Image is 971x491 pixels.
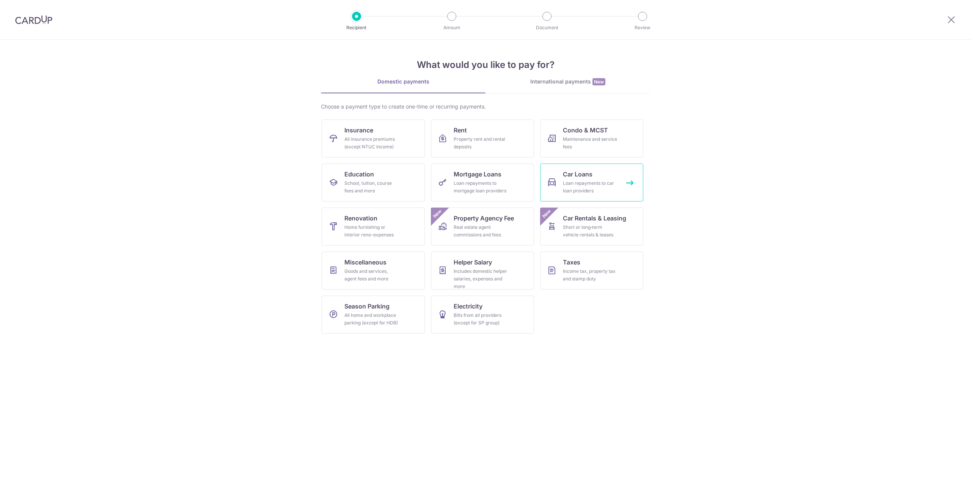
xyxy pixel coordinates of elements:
[344,223,399,239] div: Home furnishing or interior reno-expenses
[431,252,534,290] a: Helper SalaryIncludes domestic helper salaries, expenses and more
[344,302,390,311] span: Season Parking
[540,120,643,157] a: Condo & MCSTMaintenance and service fees
[454,312,508,327] div: Bills from all providers (except for SP group)
[344,126,373,135] span: Insurance
[454,135,508,151] div: Property rent and rental deposits
[563,135,617,151] div: Maintenance and service fees
[322,296,425,334] a: Season ParkingAll home and workplace parking (except for HDB)
[431,296,534,334] a: ElectricityBills from all providers (except for SP group)
[563,268,617,283] div: Income tax, property tax and stamp duty
[540,208,553,220] span: New
[563,170,592,179] span: Car Loans
[344,258,387,267] span: Miscellaneous
[454,302,482,311] span: Electricity
[454,258,492,267] span: Helper Salary
[563,126,608,135] span: Condo & MCST
[563,179,617,195] div: Loan repayments to car loan providers
[431,208,444,220] span: New
[563,223,617,239] div: Short or long‑term vehicle rentals & leases
[431,120,534,157] a: RentProperty rent and rental deposits
[519,24,575,31] p: Document
[328,24,385,31] p: Recipient
[454,223,508,239] div: Real estate agent commissions and fees
[454,126,467,135] span: Rent
[563,214,626,223] span: Car Rentals & Leasing
[321,103,650,110] div: Choose a payment type to create one-time or recurring payments.
[540,208,643,245] a: Car Rentals & LeasingShort or long‑term vehicle rentals & leasesNew
[485,78,650,86] div: International payments
[322,208,425,245] a: RenovationHome furnishing or interior reno-expenses
[344,170,374,179] span: Education
[15,15,52,24] img: CardUp
[321,78,485,85] div: Domestic payments
[454,170,501,179] span: Mortgage Loans
[614,24,671,31] p: Review
[540,252,643,290] a: TaxesIncome tax, property tax and stamp duty
[344,135,399,151] div: All insurance premiums (except NTUC Income)
[344,312,399,327] div: All home and workplace parking (except for HDB)
[322,252,425,290] a: MiscellaneousGoods and services, agent fees and more
[321,58,650,72] h4: What would you like to pay for?
[344,179,399,195] div: School, tuition, course fees and more
[431,164,534,201] a: Mortgage LoansLoan repayments to mortgage loan providers
[454,268,508,290] div: Includes domestic helper salaries, expenses and more
[322,164,425,201] a: EducationSchool, tuition, course fees and more
[540,164,643,201] a: Car LoansLoan repayments to car loan providers
[431,208,534,245] a: Property Agency FeeReal estate agent commissions and feesNew
[454,179,508,195] div: Loan repayments to mortgage loan providers
[344,214,377,223] span: Renovation
[424,24,480,31] p: Amount
[592,78,605,85] span: New
[563,258,580,267] span: Taxes
[454,214,514,223] span: Property Agency Fee
[344,268,399,283] div: Goods and services, agent fees and more
[322,120,425,157] a: InsuranceAll insurance premiums (except NTUC Income)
